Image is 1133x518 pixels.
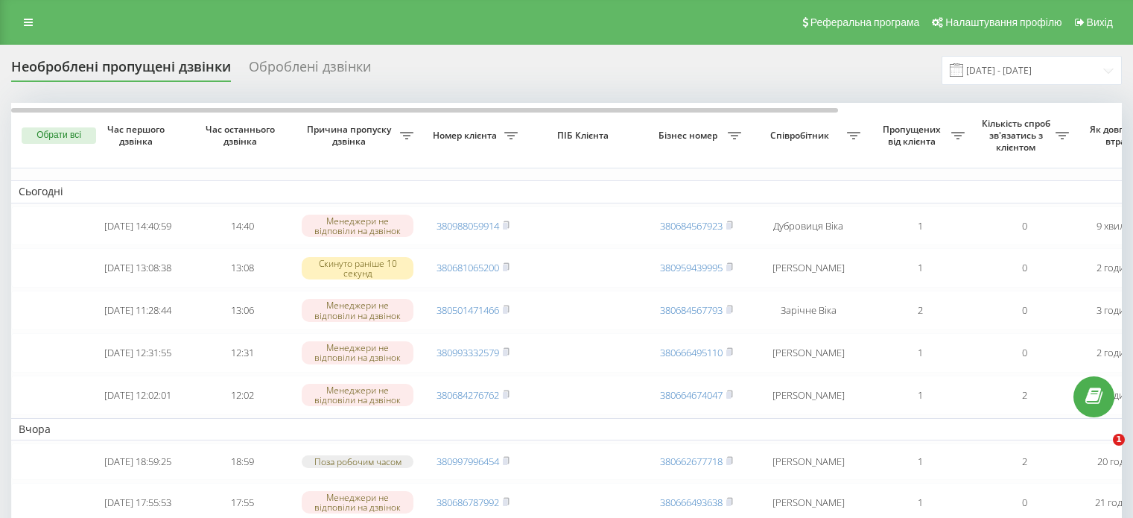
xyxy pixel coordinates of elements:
span: Реферальна програма [810,16,920,28]
span: Кількість спроб зв'язатись з клієнтом [980,118,1056,153]
div: Менеджери не відповіли на дзвінок [302,299,413,321]
a: 380993332579 [437,346,499,359]
a: 380666495110 [660,346,723,359]
td: [DATE] 12:31:55 [86,333,190,373]
td: Зарічне Віка [749,291,868,330]
span: Вихід [1087,16,1113,28]
td: 18:59 [190,443,294,480]
a: 380684567793 [660,303,723,317]
div: Необроблені пропущені дзвінки [11,59,231,82]
span: Співробітник [756,130,847,142]
td: 0 [972,206,1076,246]
iframe: Intercom live chat [1082,434,1118,470]
div: Поза робочим часом [302,455,413,468]
td: 2 [868,291,972,330]
a: 380684276762 [437,388,499,402]
div: Менеджери не відповіли на дзвінок [302,215,413,237]
span: Бізнес номер [652,130,728,142]
div: Оброблені дзвінки [249,59,371,82]
td: 2 [972,443,1076,480]
span: Пропущених від клієнта [875,124,951,147]
a: 380988059914 [437,219,499,233]
div: Менеджери не відповіли на дзвінок [302,341,413,364]
td: 13:06 [190,291,294,330]
a: 380681065200 [437,261,499,274]
td: 0 [972,291,1076,330]
td: 12:31 [190,333,294,373]
td: [PERSON_NAME] [749,376,868,415]
a: 380959439995 [660,261,723,274]
td: [DATE] 18:59:25 [86,443,190,480]
td: [DATE] 13:08:38 [86,248,190,288]
span: 1 [1113,434,1125,446]
td: [DATE] 11:28:44 [86,291,190,330]
a: 380686787992 [437,496,499,509]
td: 0 [972,333,1076,373]
a: 380997996454 [437,455,499,468]
td: 1 [868,376,972,415]
td: [DATE] 12:02:01 [86,376,190,415]
div: Менеджери не відповіли на дзвінок [302,384,413,406]
div: Менеджери не відповіли на дзвінок [302,491,413,514]
td: [PERSON_NAME] [749,248,868,288]
span: Причина пропуску дзвінка [302,124,400,147]
span: Номер клієнта [428,130,504,142]
a: 380662677718 [660,455,723,468]
a: 380666493638 [660,496,723,509]
td: 0 [972,248,1076,288]
td: 12:02 [190,376,294,415]
span: ПІБ Клієнта [538,130,632,142]
td: 1 [868,443,972,480]
div: Скинуто раніше 10 секунд [302,257,413,279]
a: 380684567923 [660,219,723,233]
td: [PERSON_NAME] [749,333,868,373]
td: [PERSON_NAME] [749,443,868,480]
td: 1 [868,206,972,246]
span: Час першого дзвінка [98,124,178,147]
td: 2 [972,376,1076,415]
a: 380664674047 [660,388,723,402]
span: Час останнього дзвінка [202,124,282,147]
a: 380501471466 [437,303,499,317]
td: 14:40 [190,206,294,246]
span: Налаштування профілю [945,16,1061,28]
button: Обрати всі [22,127,96,144]
td: [DATE] 14:40:59 [86,206,190,246]
td: Дубровиця Віка [749,206,868,246]
td: 1 [868,333,972,373]
td: 13:08 [190,248,294,288]
td: 1 [868,248,972,288]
